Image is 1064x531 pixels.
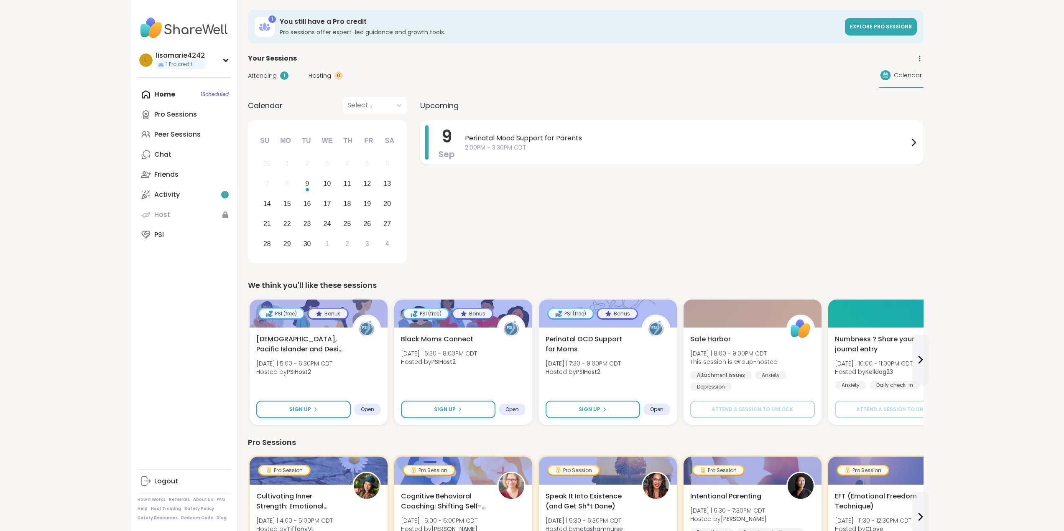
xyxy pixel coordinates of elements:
[325,158,329,169] div: 3
[263,158,271,169] div: 31
[248,279,924,291] div: We think you'll like these sessions
[378,215,396,233] div: Choose Saturday, September 27th, 2025
[258,175,276,193] div: Not available Sunday, September 7th, 2025
[258,155,276,173] div: Not available Sunday, August 31st, 2025
[835,334,922,354] span: Numbness ? Share your journal entry
[138,124,231,145] a: Peer Sessions
[263,198,271,209] div: 14
[263,218,271,229] div: 21
[344,198,351,209] div: 18
[289,406,311,413] span: Sign Up
[598,309,637,318] div: Bonus
[643,316,669,342] img: PSIHost2
[298,235,316,253] div: Choose Tuesday, September 30th, 2025
[835,401,959,418] button: Attend a session to unlock
[690,334,731,344] span: Safe Harbor
[383,178,391,189] div: 13
[256,334,343,354] span: [DEMOGRAPHIC_DATA], Pacific Islander and Desi Moms Support
[154,150,171,159] div: Chat
[690,371,752,379] div: Attachment issues
[144,55,147,66] span: l
[401,516,477,525] span: [DATE] | 5:00 - 6:00PM CDT
[318,155,336,173] div: Not available Wednesday, September 3rd, 2025
[365,158,369,169] div: 5
[338,235,356,253] div: Choose Thursday, October 2nd, 2025
[354,316,380,342] img: PSIHost2
[285,178,289,189] div: 8
[546,334,633,354] span: Perinatal OCD Support for Moms
[690,358,778,366] span: This session is Group-hosted
[280,71,288,80] div: 1
[431,358,456,366] b: PSIHost2
[256,516,333,525] span: [DATE] | 4:00 - 5:00PM CDT
[870,381,920,389] div: Daily check-in
[345,158,349,169] div: 4
[324,198,331,209] div: 17
[324,218,331,229] div: 24
[298,175,316,193] div: Choose Tuesday, September 9th, 2025
[304,198,311,209] div: 16
[498,473,524,499] img: Fausta
[498,316,524,342] img: PSIHost2
[404,466,454,475] div: Pro Session
[248,437,924,448] div: Pro Sessions
[338,195,356,213] div: Choose Thursday, September 18th, 2025
[259,466,309,475] div: Pro Session
[154,130,201,139] div: Peer Sessions
[360,132,378,150] div: Fr
[278,155,296,173] div: Not available Monday, September 1st, 2025
[257,154,397,254] div: month 2025-09
[643,473,669,499] img: natashamnurse
[650,406,663,413] span: Open
[278,215,296,233] div: Choose Monday, September 22nd, 2025
[338,155,356,173] div: Not available Thursday, September 4th, 2025
[401,401,495,418] button: Sign Up
[184,506,214,512] a: Safety Policy
[138,104,231,124] a: Pro Sessions
[166,61,192,68] span: 1 Pro credit
[156,51,205,60] div: lisamarie4242
[453,309,492,318] div: Bonus
[546,491,633,511] span: Speak It Into Existence (and Get Sh*t Done)
[309,71,331,80] span: Hosting
[248,71,277,80] span: Attending
[383,218,391,229] div: 27
[576,368,600,376] b: PSIHost2
[693,466,743,475] div: Pro Session
[283,198,291,209] div: 15
[420,100,459,111] span: Upcoming
[193,497,213,503] a: About Us
[318,215,336,233] div: Choose Wednesday, September 24th, 2025
[154,210,170,219] div: Host
[138,165,231,185] a: Friends
[404,309,448,318] div: PSI (free)
[138,185,231,205] a: Activity1
[258,215,276,233] div: Choose Sunday, September 21st, 2025
[309,309,347,318] div: Bonus
[856,406,938,413] span: Attend a session to unlock
[297,132,316,150] div: Tu
[138,471,231,491] a: Logout
[365,238,369,249] div: 3
[217,497,225,503] a: FAQ
[154,477,178,486] div: Logout
[835,381,866,389] div: Anxiety
[258,195,276,213] div: Choose Sunday, September 14th, 2025
[248,100,283,111] span: Calendar
[138,205,231,225] a: Host
[138,145,231,165] a: Chat
[439,148,455,160] span: Sep
[712,406,793,413] span: Attend a session to unlock
[334,71,343,80] div: 0
[546,368,621,376] span: Hosted by
[401,334,473,344] span: Black Moms Connect
[363,198,371,209] div: 19
[546,516,623,525] span: [DATE] | 5:30 - 6:30PM CDT
[788,316,814,342] img: ShareWell
[280,17,840,26] h3: You still have a Pro credit
[283,218,291,229] div: 22
[154,230,164,239] div: PSI
[258,235,276,253] div: Choose Sunday, September 28th, 2025
[690,383,732,391] div: Depression
[378,195,396,213] div: Choose Saturday, September 20th, 2025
